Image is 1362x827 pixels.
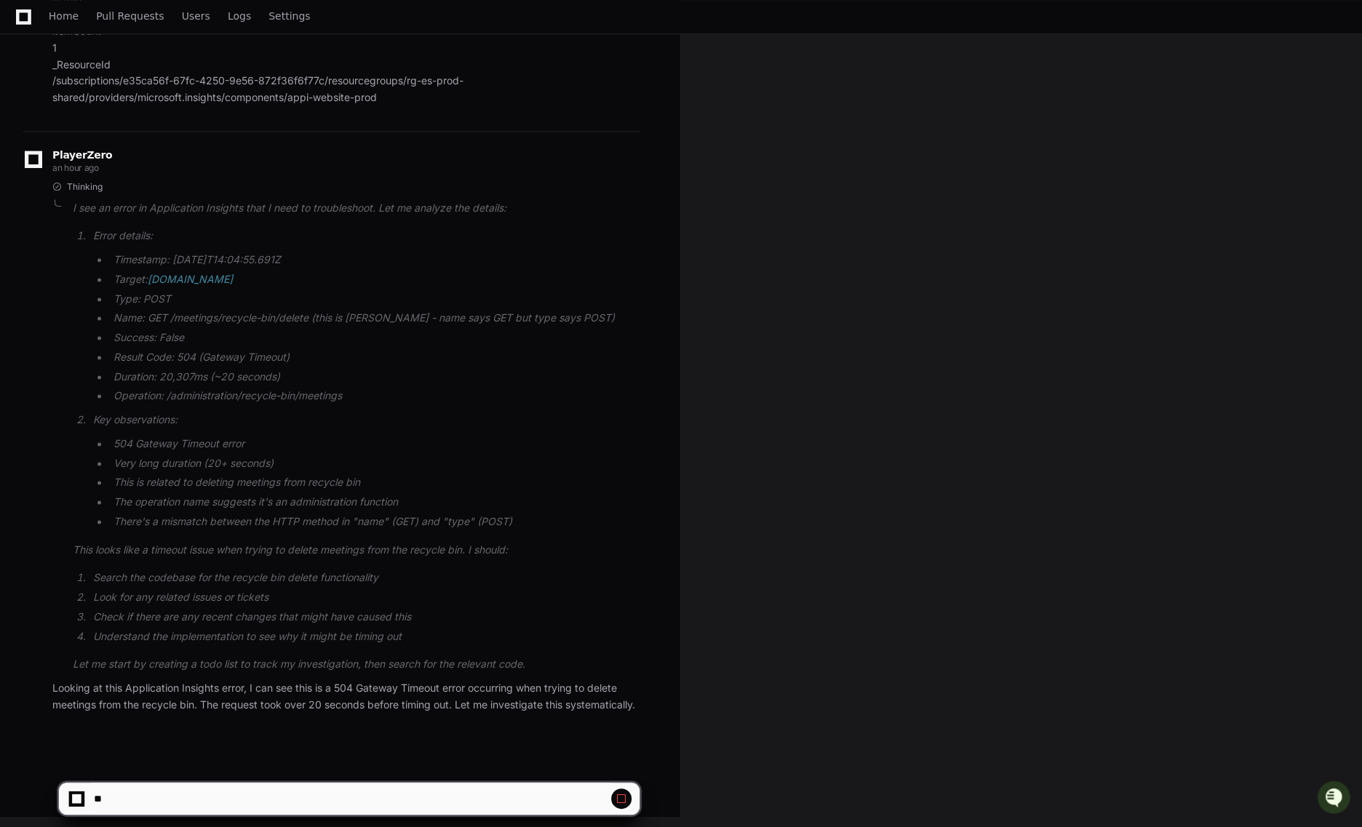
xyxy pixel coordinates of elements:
[52,680,640,714] p: Looking at this Application Insights error, I can see this is a 504 Gateway Timeout error occurri...
[73,542,640,559] p: This looks like a timeout issue when trying to delete meetings from the recycle bin. I should:
[67,181,103,193] span: Thinking
[109,349,640,366] li: Result Code: 504 (Gateway Timeout)
[49,108,239,123] div: Start new chat
[93,412,640,428] p: Key observations:
[148,273,233,285] a: [DOMAIN_NAME]
[109,329,640,346] li: Success: False
[89,570,640,586] li: Search the codebase for the recycle bin delete functionality
[1315,779,1355,818] iframe: Open customer support
[109,388,640,404] li: Operation: /administration/recycle-bin/meetings
[109,252,640,268] li: Timestamp: [DATE]T14:04:55.691Z
[15,15,44,44] img: PlayerZero
[73,200,640,217] p: I see an error in Application Insights that I need to troubleshoot. Let me analyze the details:
[109,474,640,491] li: This is related to deleting meetings from recycle bin
[109,310,640,327] li: Name: GET /meetings/recycle-bin/delete (this is [PERSON_NAME] - name says GET but type says POST)
[15,108,41,135] img: 1756235613930-3d25f9e4-fa56-45dd-b3ad-e072dfbd1548
[73,656,640,673] p: Let me start by creating a todo list to track my investigation, then search for the relevant code.
[93,228,640,244] p: Error details:
[89,609,640,626] li: Check if there are any recent changes that might have caused this
[109,494,640,511] li: The operation name suggests it's an administration function
[109,369,640,385] li: Duration: 20,307ms (~20 seconds)
[15,58,265,81] div: Welcome
[52,151,112,159] span: PlayerZero
[109,291,640,308] li: Type: POST
[96,12,164,20] span: Pull Requests
[52,162,99,173] span: an hour ago
[49,123,184,135] div: We're available if you need us!
[182,12,210,20] span: Users
[247,113,265,130] button: Start new chat
[89,589,640,606] li: Look for any related issues or tickets
[49,12,79,20] span: Home
[89,628,640,645] li: Understand the implementation to see why it might be timing out
[109,271,640,288] li: Target:
[109,514,640,530] li: There's a mismatch between the HTTP method in "name" (GET) and "type" (POST)
[109,455,640,472] li: Very long duration (20+ seconds)
[103,152,176,164] a: Powered byPylon
[109,436,640,452] li: 504 Gateway Timeout error
[228,12,251,20] span: Logs
[145,153,176,164] span: Pylon
[268,12,310,20] span: Settings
